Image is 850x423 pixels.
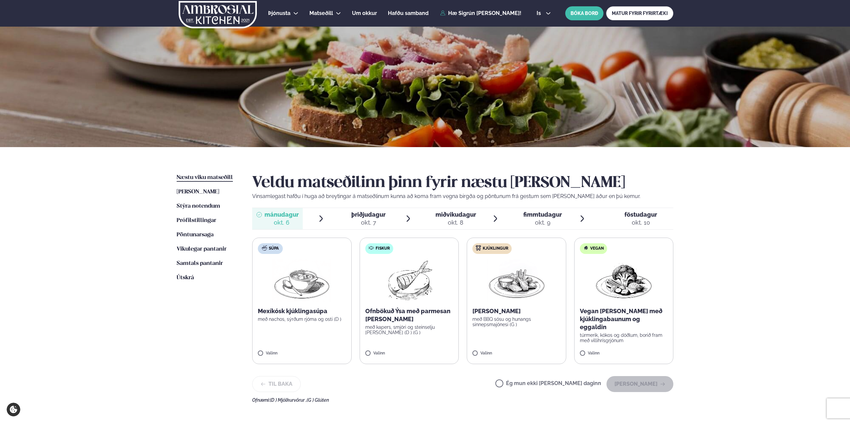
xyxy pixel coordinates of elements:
[177,175,233,180] span: Næstu viku matseðill
[178,1,257,28] img: logo
[590,246,604,251] span: Vegan
[264,219,299,227] div: okt. 6
[177,274,194,282] a: Útskrá
[252,397,673,403] div: Ofnæmi:
[268,9,290,17] a: Þjónusta
[523,219,562,227] div: okt. 9
[537,11,543,16] span: is
[177,246,227,252] span: Vikulegar pantanir
[177,245,227,253] a: Vikulegar pantanir
[435,219,476,227] div: okt. 8
[583,245,589,251] img: Vegan.svg
[487,259,546,302] img: Chicken-wings-legs.png
[352,10,377,16] span: Um okkur
[177,231,214,239] a: Pöntunarsaga
[531,11,556,16] button: is
[624,219,657,227] div: okt. 10
[309,9,333,17] a: Matseðill
[252,174,673,192] h2: Veldu matseðilinn þinn fyrir næstu [PERSON_NAME]
[352,9,377,17] a: Um okkur
[624,211,657,218] span: föstudagur
[177,218,216,223] span: Prófílstillingar
[252,192,673,200] p: Vinsamlegast hafðu í huga að breytingar á matseðlinum kunna að koma fram vegna birgða og pöntunum...
[388,9,428,17] a: Hafðu samband
[177,203,220,209] span: Stýra notendum
[351,219,386,227] div: okt. 7
[177,217,216,225] a: Prófílstillingar
[177,188,219,196] a: [PERSON_NAME]
[177,174,233,182] a: Næstu viku matseðill
[269,246,279,251] span: Súpa
[177,202,220,210] a: Stýra notendum
[177,260,223,268] a: Samtals pantanir
[476,245,481,251] img: chicken.svg
[264,211,299,218] span: mánudagur
[472,307,561,315] p: [PERSON_NAME]
[376,246,390,251] span: Fiskur
[472,317,561,327] p: með BBQ sósu og hunangs sinnepsmajónesi (G )
[580,332,668,343] p: túrmerik, kókos og döðlum, borið fram með villihrísgrjónum
[252,376,301,392] button: Til baka
[380,259,438,302] img: Fish.png
[388,10,428,16] span: Hafðu samband
[309,10,333,16] span: Matseðill
[365,324,453,335] p: með kapers, smjöri og steinselju [PERSON_NAME] (D ) (G )
[272,259,331,302] img: Soup.png
[580,307,668,331] p: Vegan [PERSON_NAME] með kjúklingabaunum og eggaldin
[258,307,346,315] p: Mexíkósk kjúklingasúpa
[177,275,194,281] span: Útskrá
[483,246,508,251] span: Kjúklingur
[369,245,374,251] img: fish.svg
[606,376,673,392] button: [PERSON_NAME]
[595,259,653,302] img: Vegan.png
[606,6,673,20] a: MATUR FYRIR FYRIRTÆKI
[440,10,521,16] a: Hæ Sigrún [PERSON_NAME]!
[262,245,267,251] img: soup.svg
[435,211,476,218] span: miðvikudagur
[351,211,386,218] span: þriðjudagur
[270,397,307,403] span: (D ) Mjólkurvörur ,
[307,397,329,403] span: (G ) Glúten
[565,6,603,20] button: BÓKA BORÐ
[177,261,223,266] span: Samtals pantanir
[523,211,562,218] span: fimmtudagur
[177,189,219,195] span: [PERSON_NAME]
[365,307,453,323] p: Ofnbökuð Ýsa með parmesan [PERSON_NAME]
[177,232,214,238] span: Pöntunarsaga
[258,317,346,322] p: með nachos, sýrðum rjóma og osti (D )
[268,10,290,16] span: Þjónusta
[7,403,20,416] a: Cookie settings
